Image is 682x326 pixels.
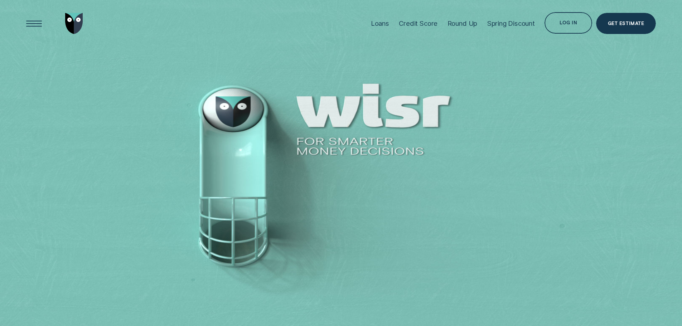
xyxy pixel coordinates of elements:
[545,12,592,34] button: Log in
[399,19,437,28] div: Credit Score
[23,13,45,34] button: Open Menu
[65,13,83,34] img: Wisr
[371,19,389,28] div: Loans
[448,19,478,28] div: Round Up
[487,19,535,28] div: Spring Discount
[596,13,656,34] a: Get Estimate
